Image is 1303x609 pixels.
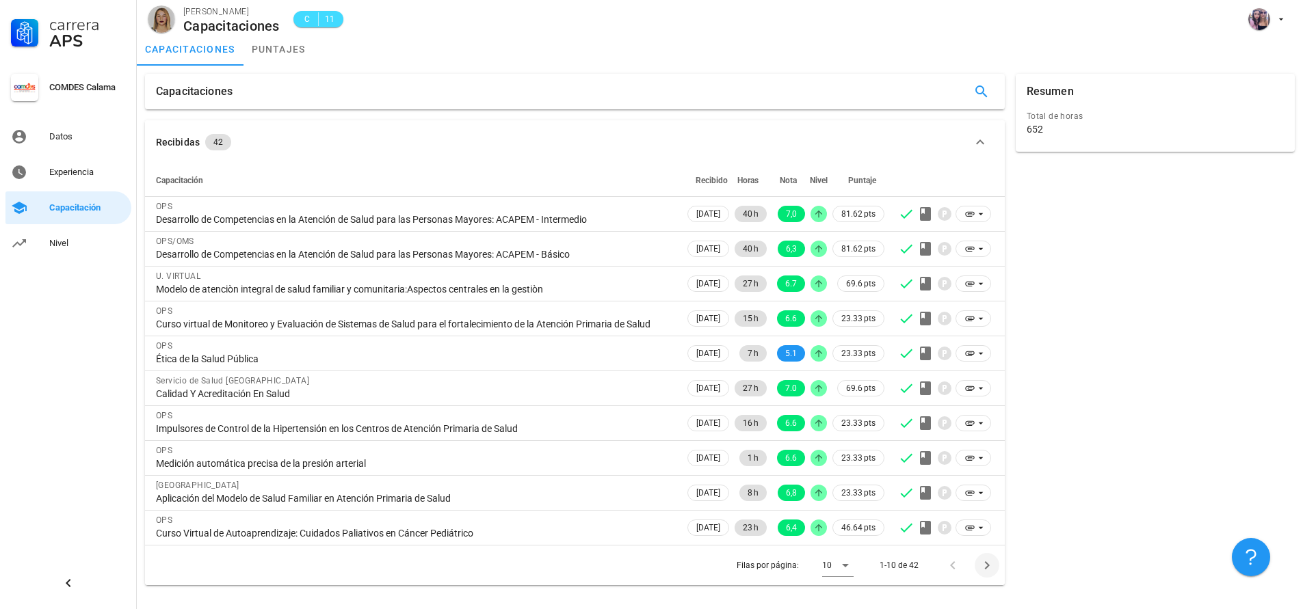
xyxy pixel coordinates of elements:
[156,283,674,295] div: Modelo de atenciòn integral de salud familiar y comunitaria:Aspectos centrales en la gestiòn
[49,202,126,213] div: Capacitación
[156,457,674,470] div: Medición automática precisa de la presión arterial
[696,241,720,256] span: [DATE]
[156,213,674,226] div: Desarrollo de Competencias en la Atención de Salud para las Personas Mayores: ACAPEM - Intermedio
[696,311,720,326] span: [DATE]
[156,422,674,435] div: Impulsores de Control de la Hipertensión en los Centros de Atención Primaria de Salud
[786,519,797,536] span: 6,4
[148,5,175,33] div: avatar
[1248,8,1270,30] div: avatar
[156,202,172,211] span: OPS
[808,164,830,197] th: Nivel
[156,376,309,385] span: Servicio de Salud [GEOGRAPHIC_DATA]
[743,241,759,257] span: 40 h
[156,271,200,281] span: U. VIRTUAL
[786,206,797,222] span: 7,0
[302,12,313,26] span: C
[156,176,203,185] span: Capacitación
[137,33,244,66] a: capacitaciones
[696,206,720,221] span: [DATE]
[696,381,720,396] span: [DATE]
[696,520,720,535] span: [DATE]
[156,353,674,365] div: Ética de la Salud Pública
[156,236,194,246] span: OPS/OMS
[213,134,223,150] span: 42
[743,519,759,536] span: 23 h
[324,12,335,26] span: 11
[5,227,131,260] a: Nivel
[156,341,172,351] span: OPS
[785,345,797,362] span: 5.1
[696,176,728,185] span: Recibido
[748,450,759,466] span: 1 h
[145,120,1005,164] button: Recibidas 42
[696,416,720,431] span: [DATE]
[743,310,759,327] span: 15 h
[841,486,876,500] span: 23.33 pts
[244,33,314,66] a: puntajes
[49,238,126,249] div: Nivel
[748,345,759,362] span: 7 h
[696,276,720,291] span: [DATE]
[1027,123,1043,135] div: 652
[743,415,759,431] span: 16 h
[822,554,854,576] div: 10Filas por página:
[49,131,126,142] div: Datos
[846,381,876,395] span: 69.6 pts
[841,347,876,360] span: 23.33 pts
[1027,74,1074,109] div: Resumen
[156,411,172,420] span: OPS
[156,446,172,455] span: OPS
[156,248,674,260] div: Desarrollo de Competencias en la Atención de Salud para las Personas Mayores: ACAPEM - Básico
[841,451,876,465] span: 23.33 pts
[841,242,876,256] span: 81.62 pts
[696,346,720,361] span: [DATE]
[156,306,172,316] span: OPS
[145,164,685,197] th: Capacitación
[5,156,131,189] a: Experiencia
[841,207,876,221] span: 81.62 pts
[743,275,759,292] span: 27 h
[846,277,876,290] span: 69.6 pts
[685,164,732,197] th: Recibido
[780,176,797,185] span: Nota
[737,176,759,185] span: Horas
[156,74,233,109] div: Capacitaciones
[848,176,876,185] span: Puntaje
[841,312,876,325] span: 23.33 pts
[841,521,876,534] span: 46.64 pts
[769,164,808,197] th: Nota
[810,176,828,185] span: Nivel
[1027,109,1284,123] div: Total de horas
[5,120,131,153] a: Datos
[785,310,797,327] span: 6.6
[785,275,797,292] span: 6.7
[785,450,797,466] span: 6.6
[822,559,832,571] div: 10
[786,241,797,257] span: 6,3
[696,450,720,465] span: [DATE]
[183,5,280,18] div: [PERSON_NAME]
[49,167,126,178] div: Experiencia
[743,380,759,396] span: 27 h
[49,16,126,33] div: Carrera
[841,416,876,430] span: 23.33 pts
[156,515,172,525] span: OPS
[156,388,674,400] div: Calidad Y Acreditación En Salud
[830,164,887,197] th: Puntaje
[696,485,720,500] span: [DATE]
[975,553,999,578] button: Página siguiente
[737,545,854,585] div: Filas por página:
[785,415,797,431] span: 6.6
[156,135,200,150] div: Recibidas
[183,18,280,33] div: Capacitaciones
[748,485,759,501] span: 8 h
[743,206,759,222] span: 40 h
[785,380,797,396] span: 7.0
[156,527,674,539] div: Curso Virtual de Autoaprendizaje: Cuidados Paliativos en Cáncer Pediátrico
[786,485,797,501] span: 6,8
[5,191,131,224] a: Capacitación
[732,164,769,197] th: Horas
[156,318,674,330] div: Curso virtual de Monitoreo y Evaluación de Sistemas de Salud para el fortalecimiento de la Atenci...
[156,492,674,504] div: Aplicación del Modelo de Salud Familiar en Atención Primaria de Salud
[156,481,239,490] span: [GEOGRAPHIC_DATA]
